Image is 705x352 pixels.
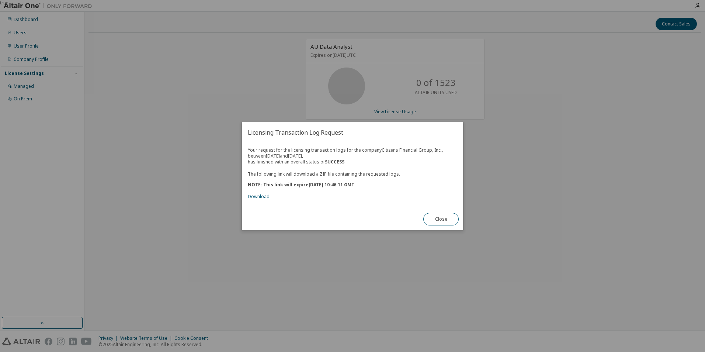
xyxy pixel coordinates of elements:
[248,171,457,177] p: The following link will download a ZIP file containing the requested logs.
[248,147,457,199] div: Your request for the licensing transaction logs for the company Citizens Financial Group, Inc. , ...
[248,182,354,188] b: NOTE: This link will expire [DATE] 10:46:11 GMT
[242,122,463,143] h2: Licensing Transaction Log Request
[325,159,344,165] b: SUCCESS
[423,213,459,225] button: Close
[248,193,270,200] a: Download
